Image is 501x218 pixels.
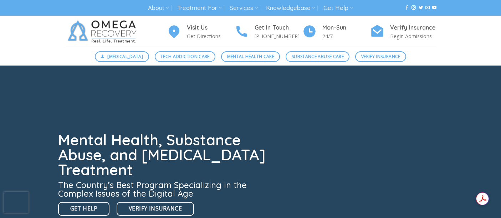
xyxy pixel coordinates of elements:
[255,32,302,40] p: [PHONE_NUMBER]
[425,5,430,10] a: Send us an email
[58,202,110,216] a: Get Help
[177,1,222,15] a: Treatment For
[148,1,169,15] a: About
[221,51,280,62] a: Mental Health Care
[266,1,315,15] a: Knowledgebase
[322,23,370,32] h4: Mon-Sun
[117,202,194,216] a: Verify Insurance
[411,5,416,10] a: Follow on Instagram
[355,51,406,62] a: Verify Insurance
[160,53,210,60] span: Tech Addiction Care
[95,51,149,62] a: [MEDICAL_DATA]
[63,16,144,48] img: Omega Recovery
[323,1,353,15] a: Get Help
[432,5,436,10] a: Follow on YouTube
[58,133,270,177] h1: Mental Health, Substance Abuse, and [MEDICAL_DATA] Treatment
[58,181,270,198] h3: The Country’s Best Program Specializing in the Complex Issues of the Digital Age
[4,192,29,213] iframe: reCAPTCHA
[187,23,235,32] h4: Visit Us
[227,53,274,60] span: Mental Health Care
[286,51,349,62] a: Substance Abuse Care
[322,32,370,40] p: 24/7
[419,5,423,10] a: Follow on Twitter
[235,23,302,41] a: Get In Touch [PHONE_NUMBER]
[107,53,143,60] span: [MEDICAL_DATA]
[129,204,182,213] span: Verify Insurance
[390,23,438,32] h4: Verify Insurance
[361,53,400,60] span: Verify Insurance
[155,51,216,62] a: Tech Addiction Care
[370,23,438,41] a: Verify Insurance Begin Admissions
[405,5,409,10] a: Follow on Facebook
[187,32,235,40] p: Get Directions
[292,53,344,60] span: Substance Abuse Care
[167,23,235,41] a: Visit Us Get Directions
[230,1,258,15] a: Services
[390,32,438,40] p: Begin Admissions
[255,23,302,32] h4: Get In Touch
[70,204,98,213] span: Get Help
